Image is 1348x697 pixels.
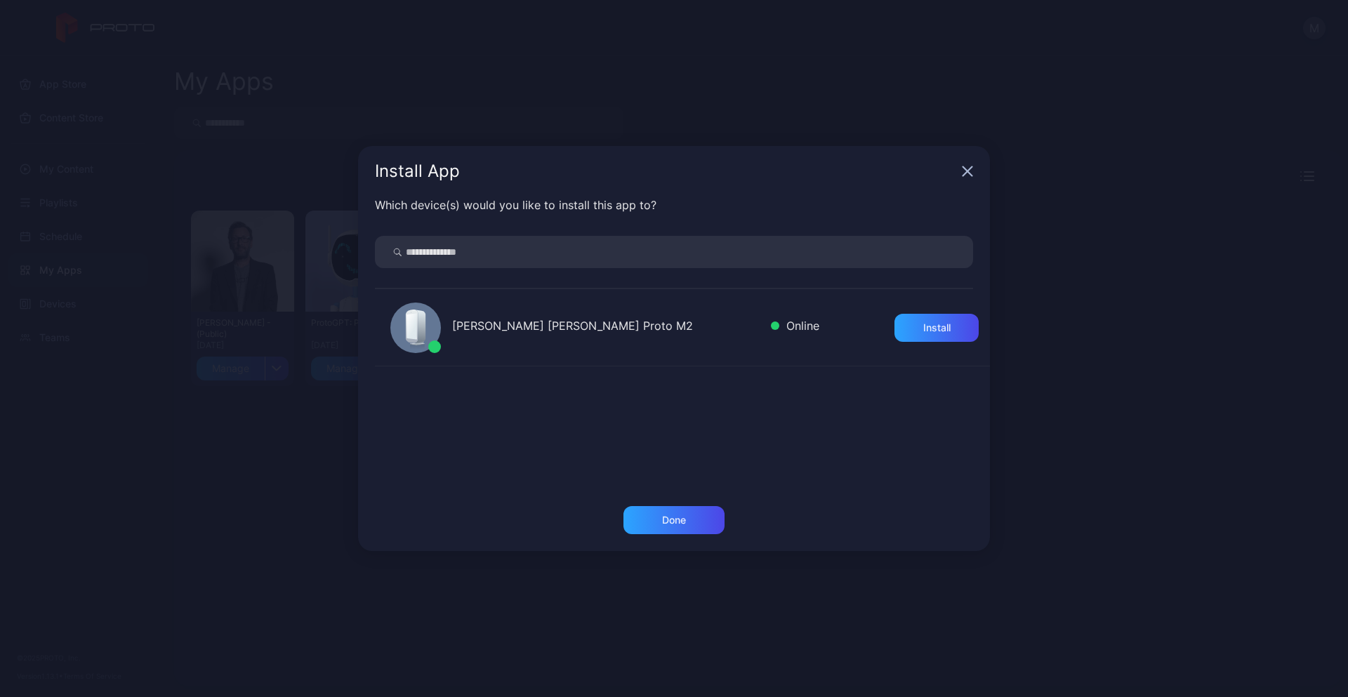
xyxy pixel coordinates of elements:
div: Online [771,317,819,338]
div: Which device(s) would you like to install this app to? [375,197,973,213]
button: Install [894,314,979,342]
button: Done [623,506,725,534]
div: Done [662,515,686,526]
div: Install [923,322,951,333]
div: Install App [375,163,956,180]
div: [PERSON_NAME] [PERSON_NAME] Proto M2 [452,317,760,338]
